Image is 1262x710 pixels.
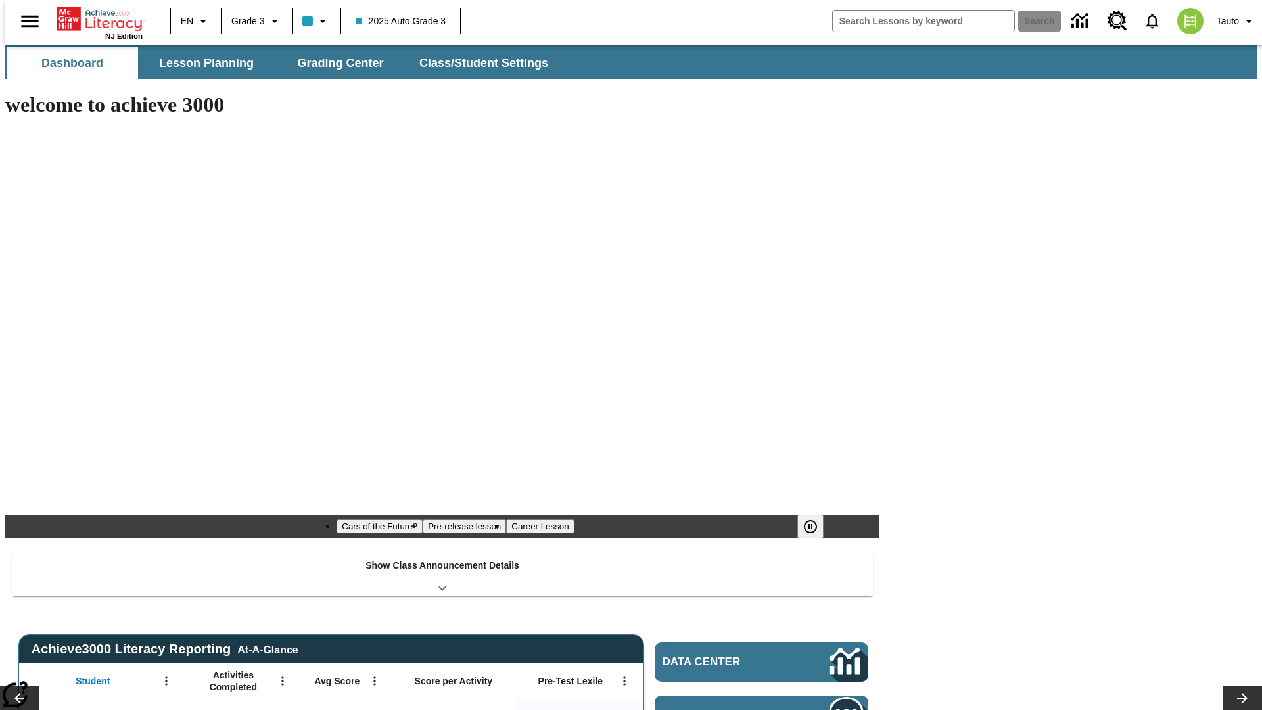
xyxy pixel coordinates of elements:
button: Slide 2 Pre-release lesson [423,519,506,533]
span: Pre-Test Lexile [538,675,603,687]
span: Data Center [663,655,785,669]
button: Open Menu [273,671,292,691]
div: Home [57,5,143,40]
a: Data Center [1063,3,1100,39]
button: Slide 3 Career Lesson [506,519,574,533]
button: Open Menu [365,671,385,691]
div: Show Class Announcement Details [12,551,873,596]
a: Resource Center, Will open in new tab [1100,3,1135,39]
span: Avg Score [314,675,360,687]
span: 2025 Auto Grade 3 [356,14,446,28]
button: Select a new avatar [1169,4,1211,38]
span: Tauto [1217,14,1239,28]
button: Pause [797,515,824,538]
a: Data Center [655,642,868,682]
span: EN [181,14,193,28]
button: Grading Center [275,47,406,79]
button: Open Menu [156,671,176,691]
button: Class/Student Settings [409,47,559,79]
button: Class color is light blue. Change class color [297,9,336,33]
span: Grade 3 [231,14,265,28]
div: SubNavbar [5,45,1257,79]
img: avatar image [1177,8,1204,34]
span: Score per Activity [415,675,493,687]
h1: welcome to achieve 3000 [5,93,879,117]
button: Open Menu [615,671,634,691]
button: Grade: Grade 3, Select a grade [226,9,288,33]
div: SubNavbar [5,47,560,79]
div: At-A-Glance [237,642,298,656]
span: NJ Edition [105,32,143,40]
span: Activities Completed [190,669,277,693]
button: Open side menu [11,2,49,41]
a: Notifications [1135,4,1169,38]
p: Show Class Announcement Details [365,559,519,573]
a: Home [57,6,143,32]
input: search field [833,11,1014,32]
button: Profile/Settings [1211,9,1262,33]
span: Student [76,675,110,687]
div: Pause [797,515,837,538]
button: Lesson carousel, Next [1223,686,1262,710]
button: Slide 1 Cars of the Future? [337,519,423,533]
button: Lesson Planning [141,47,272,79]
button: Dashboard [7,47,138,79]
span: Achieve3000 Literacy Reporting [32,642,298,657]
button: Language: EN, Select a language [175,9,217,33]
